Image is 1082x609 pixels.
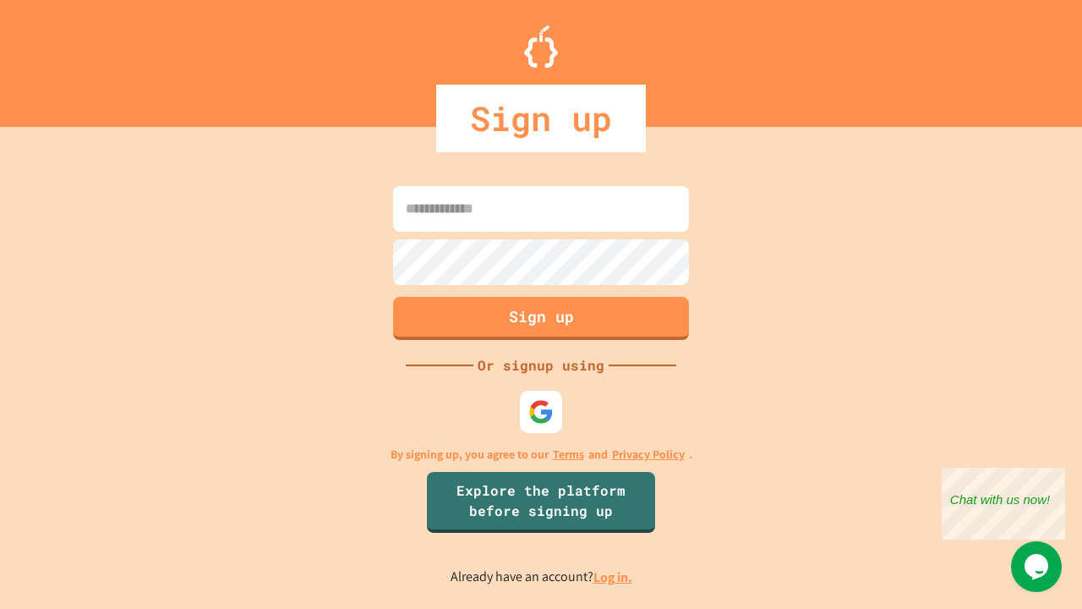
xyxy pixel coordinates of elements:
[553,446,584,464] a: Terms
[1011,541,1065,592] iframe: chat widget
[612,446,685,464] a: Privacy Policy
[524,25,558,68] img: Logo.svg
[393,297,689,340] button: Sign up
[593,568,632,586] a: Log in.
[473,355,609,376] div: Or signup using
[427,472,655,533] a: Explore the platform before signing up
[391,446,692,464] p: By signing up, you agree to our and .
[528,399,554,425] img: google-icon.svg
[436,85,646,152] div: Sign up
[451,567,632,588] p: Already have an account?
[942,468,1065,540] iframe: chat widget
